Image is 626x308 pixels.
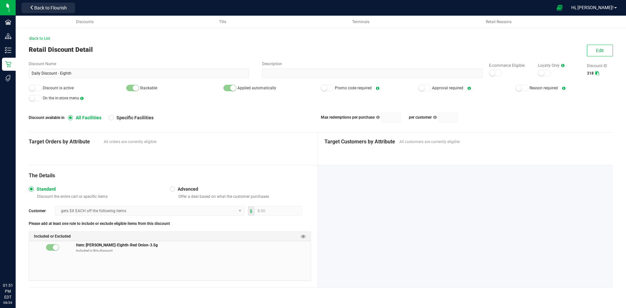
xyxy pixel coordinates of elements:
label: E-commerce Eligible [489,63,531,68]
label: Discount ID [587,63,613,69]
span: Discount available in [29,115,68,121]
span: Retail Reasons [486,20,512,24]
inline-svg: Tags [5,75,11,81]
iframe: Resource center [7,256,26,275]
span: Discount is active [43,86,74,90]
inline-svg: Retail [5,61,11,67]
label: Loyalty Only [538,63,580,68]
inline-svg: Inventory [5,47,11,53]
span: Promo code required [335,86,372,90]
label: Description [262,61,483,67]
p: 01:51 PM EDT [3,283,13,300]
p: Included in this discount [76,248,311,253]
span: per customer [409,115,432,120]
span: Advanced [175,186,198,192]
span: Applied automatically [237,86,276,90]
span: On the in-store menu [43,96,79,100]
span: Hi, [PERSON_NAME]! [571,5,614,10]
p: 08/26 [3,300,13,305]
p: Offer a deal based on what the customer purchases [176,194,311,199]
span: Back to List [29,36,50,41]
span: Back to Flourish [34,5,67,10]
span: Target Orders by Attribute [29,138,100,146]
span: Customer [29,208,55,214]
iframe: Resource center unread badge [19,255,27,263]
span: Reason required [529,86,558,90]
inline-svg: Distribution [5,33,11,39]
span: Terminals [352,20,369,24]
span: All Facilities [73,115,101,121]
span: Max redemptions per purchase [321,115,375,120]
label: Discount Name [29,61,249,67]
span: All customers are currently eligible [399,139,607,145]
button: Edit [587,45,613,56]
p: Discount the entire cart or specific items [35,194,170,199]
span: Edit [596,48,604,53]
span: Open Ecommerce Menu [552,1,567,14]
span: Item: [PERSON_NAME]-Eighth-Red Onion-3.5g [76,242,158,247]
span: Target Customers by Attribute [324,138,396,146]
span: All orders are currently eligible [104,139,311,145]
span: Approval required [432,86,463,90]
span: Tills [219,20,226,24]
span: Stackable [140,86,157,90]
span: Retail Discount Detail [29,46,93,53]
div: The Details [29,172,311,180]
span: 318 [587,71,594,76]
div: Included or Excluded [29,232,311,241]
span: Discounts [76,20,94,24]
button: Back to Flourish [22,3,75,13]
span: Specific Facilities [114,115,154,121]
span: Preview [301,233,306,240]
span: Standard [34,186,56,192]
inline-svg: Facilities [5,19,11,25]
span: Please add at least one rule to include or exclude eligible items from this discount [29,221,170,227]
